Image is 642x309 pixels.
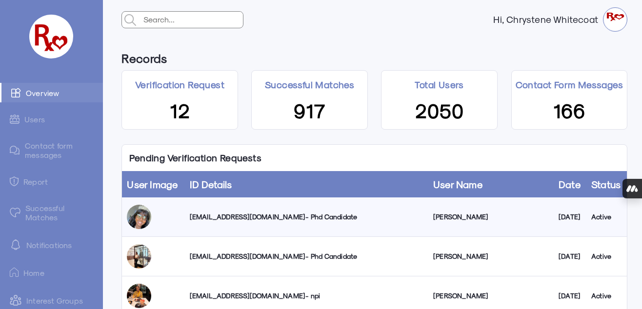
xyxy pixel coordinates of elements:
[141,12,243,27] input: Search...
[170,97,190,122] span: 12
[10,146,20,155] img: admin-ic-contact-message.svg
[591,251,622,261] div: Active
[11,88,21,97] img: admin-ic-overview.svg
[559,178,581,190] a: Date
[591,291,622,301] div: Active
[433,178,482,190] a: User Name
[433,291,549,301] div: [PERSON_NAME]
[516,78,623,91] p: Contact Form Messages
[10,239,21,251] img: notification-default-white.svg
[190,178,232,190] a: ID Details
[10,294,21,306] img: intrestGropus.svg
[122,145,269,171] p: Pending Verification Requests
[190,251,423,261] div: [EMAIL_ADDRESS][DOMAIN_NAME] - Phd Candidate
[553,97,585,122] span: 166
[433,212,549,222] div: [PERSON_NAME]
[10,176,19,186] img: admin-ic-report.svg
[190,212,423,222] div: [EMAIL_ADDRESS][DOMAIN_NAME] - Phd Candidate
[127,205,151,229] img: vms0hidhgpcys4xplw3w.jpg
[493,15,603,24] strong: Hi, Chrystene Whitecoat
[10,268,19,277] img: ic-home.png
[415,78,463,91] p: Total Users
[127,244,151,269] img: hdbqvravqcfdasirpddj.jpg
[135,78,224,91] p: Verification Request
[122,12,139,28] img: admin-search.svg
[265,78,354,91] p: Successful Matches
[433,251,549,261] div: [PERSON_NAME]
[559,212,582,222] div: [DATE]
[294,97,326,122] span: 917
[190,291,423,301] div: [EMAIL_ADDRESS][DOMAIN_NAME] - npi
[591,178,621,190] a: Status
[127,178,178,190] a: User Image
[10,208,20,217] img: matched.svg
[559,251,582,261] div: [DATE]
[559,291,582,301] div: [DATE]
[121,46,167,70] h6: Records
[10,115,20,124] img: admin-ic-users.svg
[415,97,464,122] span: 2050
[127,284,151,308] img: luqzy0elsadf89f4tsso.jpg
[591,212,622,222] div: Active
